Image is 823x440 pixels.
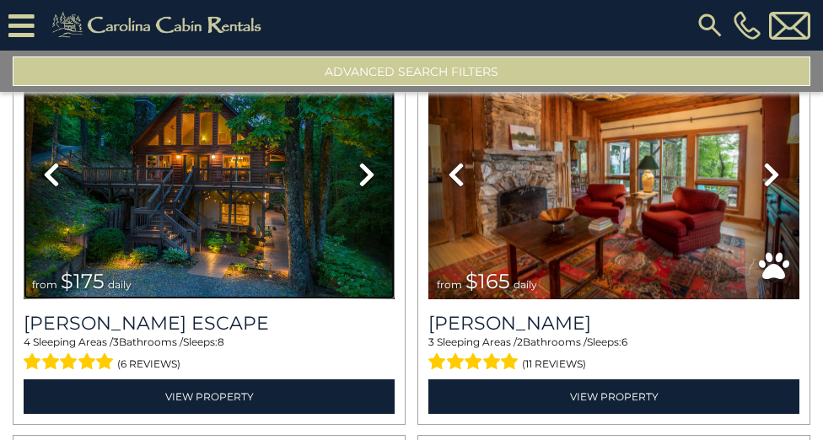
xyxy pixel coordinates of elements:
[465,269,510,293] span: $165
[729,11,765,40] a: [PHONE_NUMBER]
[117,353,180,375] span: (6 reviews)
[32,278,57,291] span: from
[218,335,224,348] span: 8
[428,335,434,348] span: 3
[24,312,395,335] a: [PERSON_NAME] Escape
[514,278,537,291] span: daily
[428,51,799,299] img: thumbnail_163277858.jpeg
[695,10,725,40] img: search-regular.svg
[522,353,586,375] span: (11 reviews)
[428,335,799,375] div: Sleeping Areas / Bathrooms / Sleeps:
[24,379,395,414] a: View Property
[61,269,105,293] span: $175
[108,278,132,291] span: daily
[13,56,810,86] button: Advanced Search Filters
[24,335,30,348] span: 4
[24,335,395,375] div: Sleeping Areas / Bathrooms / Sleeps:
[43,8,276,42] img: Khaki-logo.png
[113,335,119,348] span: 3
[428,312,799,335] h3: Azalea Hill
[517,335,523,348] span: 2
[428,312,799,335] a: [PERSON_NAME]
[24,312,395,335] h3: Todd Escape
[437,278,462,291] span: from
[24,51,395,299] img: thumbnail_168627805.jpeg
[621,335,627,348] span: 6
[428,379,799,414] a: View Property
